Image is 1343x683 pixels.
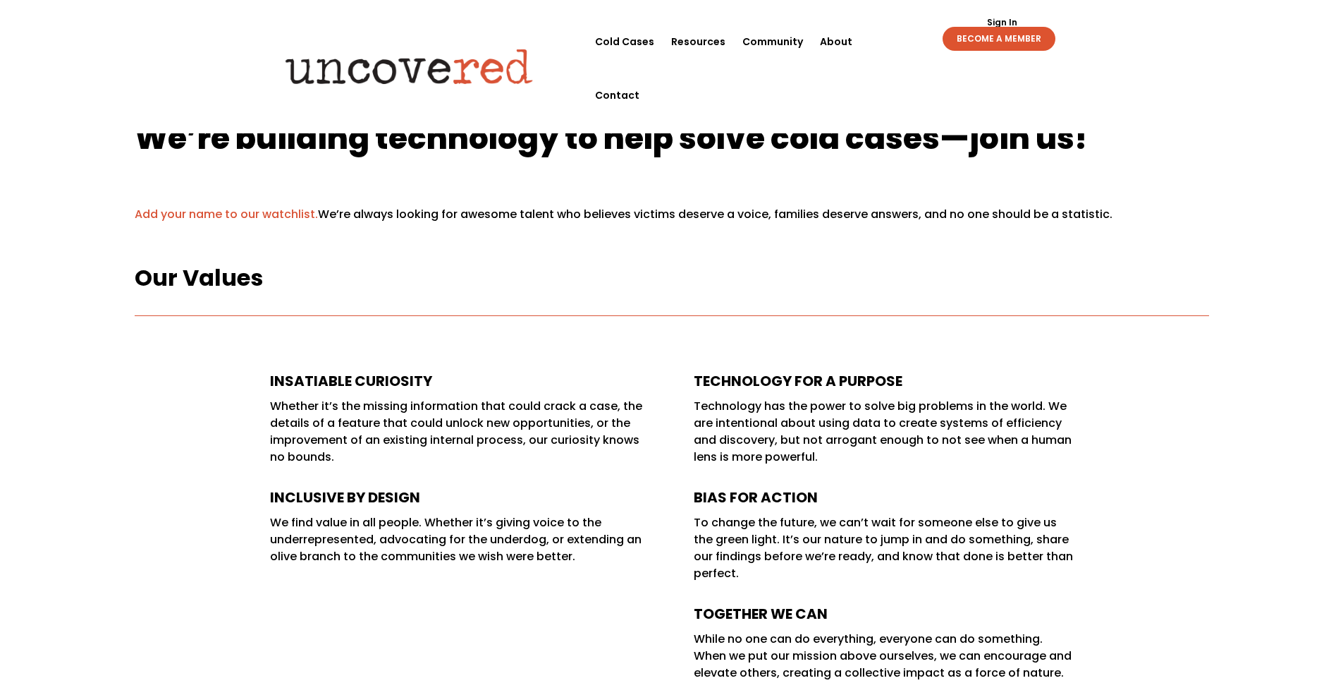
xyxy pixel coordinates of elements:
p: While no one can do everything, everyone can do something. When we put our mission above ourselve... [694,631,1074,682]
h1: W [135,122,1209,161]
a: Cold Cases [595,15,654,68]
p: Technology has the power to solve big problems in the world. We are intentional about using data ... [694,398,1074,466]
strong: Technology for a Purpose [694,371,902,391]
a: Sign In [979,18,1025,27]
p: We find value in all people. Whether it’s giving voice to the underrepresented, advocating for th... [270,514,650,565]
p: Whether it’s the missing information that could crack a case, the details of a feature that could... [270,398,650,466]
a: Resources [671,15,725,68]
strong: Inclusive by Design [270,488,420,507]
span: e’re building technology to help solve cold cases—join us! [168,116,1087,159]
a: Add your name to our watchlist. [135,206,318,222]
strong: Insatiable Curiosity [270,371,432,391]
strong: Bias For Action [694,488,818,507]
a: About [820,15,852,68]
img: Uncovered logo [274,39,545,94]
p: To change the future, we can’t wait for someone else to give us the green light. It’s our nature ... [694,514,1074,582]
a: Contact [595,68,639,122]
a: Community [742,15,803,68]
strong: Together We Can [694,604,828,624]
p: We’re always looking for awesome talent who believes victims deserve a voice, families deserve an... [135,206,1209,223]
h3: Our Values [135,262,1209,301]
a: BECOME A MEMBER [943,27,1055,51]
